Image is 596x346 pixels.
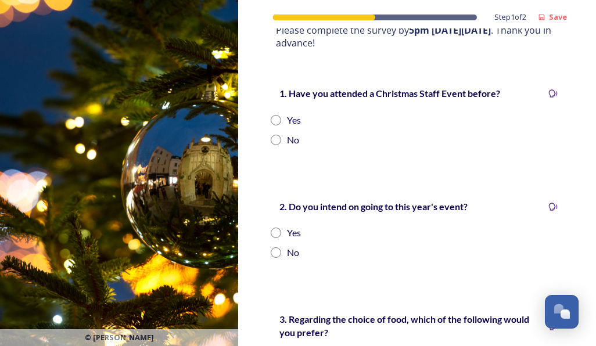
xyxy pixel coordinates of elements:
[287,133,299,147] div: No
[409,24,491,37] strong: 5pm [DATE][DATE]
[549,12,567,22] strong: Save
[287,226,301,240] div: Yes
[494,12,526,23] span: Step 1 of 2
[545,295,579,329] button: Open Chat
[287,246,299,259] div: No
[85,332,154,343] span: © [PERSON_NAME]
[287,113,301,127] div: Yes
[279,313,531,338] strong: 3. Regarding the choice of food, which of the following would you prefer?
[276,24,558,50] p: Please complete the survey by . Thank you in advance!
[279,88,500,99] strong: 1. Have you attended a Christmas Staff Event before?
[279,201,468,212] strong: 2. Do you intend on going to this year's event?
